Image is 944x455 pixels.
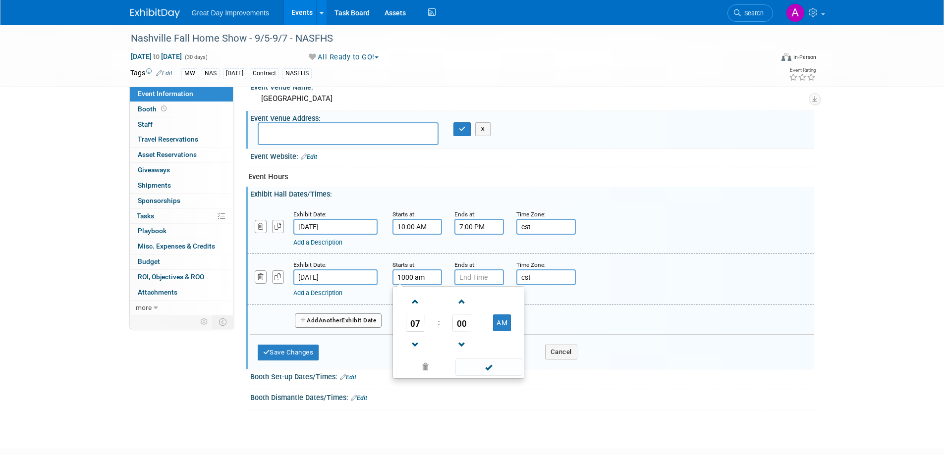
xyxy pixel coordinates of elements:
[130,239,233,254] a: Misc. Expenses & Credits
[305,52,383,62] button: All Ready to GO!
[293,211,327,218] small: Exhibit Date:
[293,219,378,235] input: Date
[516,269,576,285] input: Time Zone
[130,224,233,239] a: Playbook
[130,285,233,300] a: Attachments
[130,209,233,224] a: Tasks
[138,197,180,204] span: Sponsorships
[127,30,758,48] div: Nashville Fall Home Show - 9/5-9/7 - NASFHS
[130,194,233,208] a: Sponsorships
[130,163,233,178] a: Giveaways
[138,166,170,174] span: Giveaways
[130,254,233,269] a: Budget
[516,261,546,268] small: Time Zone:
[152,52,161,60] span: to
[138,242,215,250] span: Misc. Expenses & Credits
[138,120,153,128] span: Staff
[395,360,456,374] a: Clear selection
[130,132,233,147] a: Travel Reservations
[452,289,471,314] a: Increment Minute
[454,261,476,268] small: Ends at:
[192,9,269,17] span: Great Day Improvements
[138,181,171,189] span: Shipments
[452,314,471,332] span: Pick Minute
[781,53,791,61] img: Format-Inperson.png
[295,313,382,328] button: AddAnotherExhibit Date
[392,211,416,218] small: Starts at:
[452,332,471,357] a: Decrement Minute
[130,87,233,101] a: Event Information
[741,9,764,17] span: Search
[454,269,504,285] input: End Time
[250,68,279,79] div: Contract
[293,289,342,297] a: Add a Description
[493,314,511,331] button: AM
[181,68,198,79] div: MW
[223,68,246,79] div: [DATE]
[293,269,378,285] input: Date
[392,261,416,268] small: Starts at:
[282,68,312,79] div: NASFHS
[516,219,576,235] input: Time Zone
[319,317,342,324] span: Another
[406,332,425,357] a: Decrement Hour
[301,153,317,160] a: Edit
[138,288,177,296] span: Attachments
[392,269,442,285] input: Start Time
[136,303,152,311] span: more
[130,178,233,193] a: Shipments
[159,105,168,112] span: Booth not reserved yet
[156,70,172,77] a: Edit
[184,54,208,60] span: (30 days)
[454,361,523,375] a: Done
[138,257,160,265] span: Budget
[137,212,154,220] span: Tasks
[258,345,319,360] button: Save Changes
[250,111,814,123] div: Event Venue Address:
[196,315,213,328] td: Personalize Event Tab Strip
[248,172,807,182] div: Event Hours
[258,91,807,106] div: [GEOGRAPHIC_DATA]
[789,68,816,73] div: Event Rating
[130,102,233,117] a: Booth
[545,345,577,359] button: Cancel
[793,53,816,61] div: In-Person
[138,273,204,281] span: ROI, Objectives & ROO
[130,117,233,132] a: Staff
[130,270,233,285] a: ROI, Objectives & ROO
[454,211,476,218] small: Ends at:
[130,301,233,315] a: more
[250,369,814,382] div: Booth Set-up Dates/Times:
[406,289,425,314] a: Increment Hour
[293,261,327,268] small: Exhibit Date:
[250,187,814,199] div: Exhibit Hall Dates/Times:
[250,149,814,162] div: Event Website:
[727,4,773,22] a: Search
[475,122,491,136] button: X
[250,390,814,403] div: Booth Dismantle Dates/Times:
[406,314,425,332] span: Pick Hour
[130,68,172,79] td: Tags
[351,395,367,402] a: Edit
[138,90,193,98] span: Event Information
[130,148,233,162] a: Asset Reservations
[202,68,220,79] div: NAS
[516,211,546,218] small: Time Zone:
[786,3,805,22] img: Angelique Critz
[436,314,442,332] td: :
[130,52,182,61] span: [DATE] [DATE]
[138,105,168,113] span: Booth
[715,51,817,66] div: Event Format
[138,151,197,158] span: Asset Reservations
[138,135,198,143] span: Travel Reservations
[293,239,342,246] a: Add a Description
[454,219,504,235] input: End Time
[213,315,233,328] td: Toggle Event Tabs
[138,227,167,235] span: Playbook
[130,8,180,18] img: ExhibitDay
[340,374,356,381] a: Edit
[392,219,442,235] input: Start Time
